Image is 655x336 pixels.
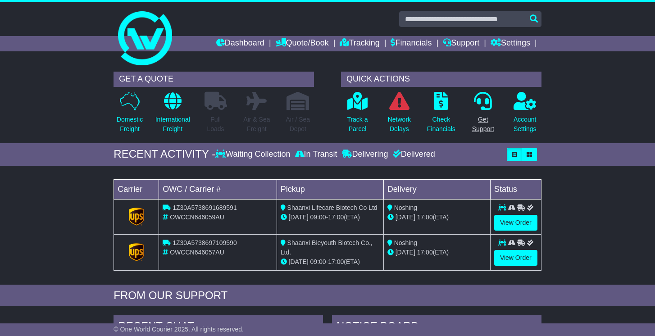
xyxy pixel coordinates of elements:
p: International Freight [155,115,190,134]
a: Settings [491,36,530,51]
a: GetSupport [472,91,495,139]
div: - (ETA) [281,257,380,267]
a: Support [443,36,479,51]
a: View Order [494,250,537,266]
div: Delivering [340,150,391,159]
div: (ETA) [387,248,487,257]
div: - (ETA) [281,213,380,222]
p: Account Settings [514,115,537,134]
span: OWCCN646057AU [170,249,224,256]
div: RECENT ACTIVITY - [114,148,215,161]
a: Financials [391,36,432,51]
p: Domestic Freight [117,115,143,134]
td: Carrier [114,179,159,199]
div: GET A QUOTE [114,72,314,87]
div: In Transit [293,150,340,159]
span: 17:00 [328,258,344,265]
span: Shaanxi Bieyouth Biotech Co., Ltd. [281,239,373,256]
td: Delivery [383,179,490,199]
p: Check Financials [427,115,455,134]
p: Network Delays [388,115,411,134]
span: 17:00 [328,213,344,221]
a: AccountSettings [513,91,537,139]
span: [DATE] [396,213,415,221]
span: Shaanxi Lifecare Biotech Co Ltd [287,204,378,211]
span: 1Z30A5738697109590 [173,239,237,246]
p: Get Support [472,115,494,134]
span: Noshing [394,239,417,246]
span: 09:00 [310,213,326,221]
td: Pickup [277,179,383,199]
a: View Order [494,215,537,231]
p: Full Loads [205,115,227,134]
span: OWCCN646059AU [170,213,224,221]
span: [DATE] [289,258,309,265]
img: GetCarrierServiceLogo [129,243,144,261]
a: CheckFinancials [427,91,456,139]
a: NetworkDelays [387,91,411,139]
td: OWC / Carrier # [159,179,277,199]
span: [DATE] [289,213,309,221]
img: GetCarrierServiceLogo [129,208,144,226]
span: Noshing [394,204,417,211]
a: Dashboard [216,36,264,51]
div: Waiting Collection [215,150,292,159]
div: (ETA) [387,213,487,222]
a: DomesticFreight [116,91,143,139]
span: 09:00 [310,258,326,265]
span: 17:00 [417,249,433,256]
p: Air / Sea Depot [286,115,310,134]
td: Status [490,179,541,199]
a: Track aParcel [346,91,368,139]
div: QUICK ACTIONS [341,72,541,87]
p: Air & Sea Freight [243,115,270,134]
div: Delivered [391,150,435,159]
a: InternationalFreight [155,91,191,139]
a: Quote/Book [276,36,329,51]
p: Track a Parcel [347,115,368,134]
div: FROM OUR SUPPORT [114,289,541,302]
span: 1Z30A5738691689591 [173,204,237,211]
span: [DATE] [396,249,415,256]
span: © One World Courier 2025. All rights reserved. [114,326,244,333]
span: 17:00 [417,213,433,221]
a: Tracking [340,36,379,51]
